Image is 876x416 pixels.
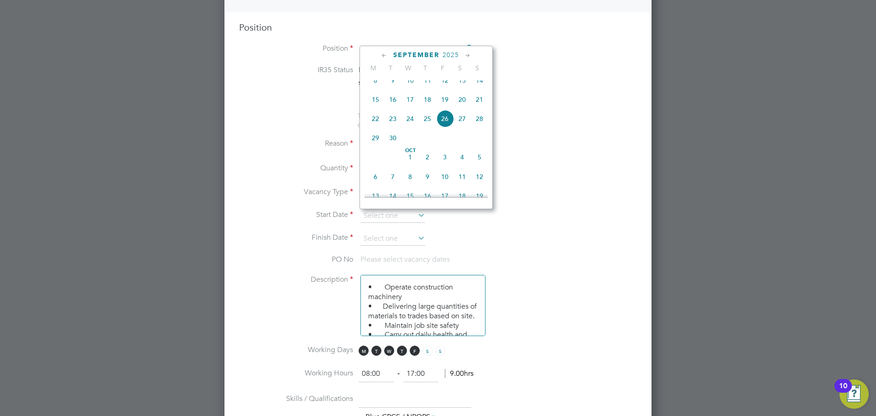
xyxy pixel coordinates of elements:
[454,168,471,185] span: 11
[443,51,459,59] span: 2025
[436,72,454,89] span: 12
[358,112,481,128] span: The status determination for this position can be updated after creating the vacancy
[417,64,434,72] span: T
[471,72,488,89] span: 14
[384,110,401,127] span: 23
[436,168,454,185] span: 10
[451,64,469,72] span: S
[401,148,419,166] span: 1
[367,168,384,185] span: 6
[401,91,419,108] span: 17
[454,72,471,89] span: 13
[419,148,436,166] span: 2
[384,168,401,185] span: 7
[239,163,353,173] label: Quantity
[239,21,637,33] h3: Position
[469,64,486,72] span: S
[471,110,488,127] span: 28
[371,346,381,356] span: T
[384,346,394,356] span: W
[360,209,425,223] input: Select one
[367,187,384,205] span: 13
[436,91,454,108] span: 19
[399,64,417,72] span: W
[384,91,401,108] span: 16
[454,110,471,127] span: 27
[384,72,401,89] span: 9
[401,72,419,89] span: 10
[365,64,382,72] span: M
[359,65,395,74] span: Inside IR35
[367,91,384,108] span: 15
[359,366,394,382] input: 08:00
[839,379,869,409] button: Open Resource Center, 10 new notifications
[436,187,454,205] span: 17
[359,80,442,86] strong: Status Determination Statement
[239,345,353,355] label: Working Days
[401,148,419,153] span: Oct
[454,91,471,108] span: 20
[384,187,401,205] span: 14
[359,346,369,356] span: M
[367,110,384,127] span: 22
[419,72,436,89] span: 11
[239,139,353,148] label: Reason
[454,187,471,205] span: 18
[410,346,420,356] span: F
[382,64,399,72] span: T
[360,232,425,246] input: Select one
[239,369,353,378] label: Working Hours
[436,148,454,166] span: 3
[419,187,436,205] span: 16
[471,91,488,108] span: 21
[419,168,436,185] span: 9
[401,110,419,127] span: 24
[396,369,401,378] span: ‐
[839,386,847,398] div: 10
[239,65,353,75] label: IR35 Status
[401,187,419,205] span: 15
[239,275,353,284] label: Description
[367,72,384,89] span: 8
[471,168,488,185] span: 12
[393,51,439,59] span: September
[422,346,433,356] span: S
[397,346,407,356] span: T
[239,187,353,197] label: Vacancy Type
[360,42,473,56] input: Search for...
[239,255,353,264] label: PO No
[367,129,384,147] span: 29
[384,129,401,147] span: 30
[403,366,438,382] input: 17:00
[435,346,445,356] span: S
[454,148,471,166] span: 4
[445,369,474,378] span: 9.00hrs
[239,394,353,404] label: Skills / Qualifications
[360,255,450,264] span: Please select vacancy dates
[471,187,488,205] span: 19
[471,148,488,166] span: 5
[239,233,353,242] label: Finish Date
[401,168,419,185] span: 8
[239,210,353,220] label: Start Date
[434,64,451,72] span: F
[436,110,454,127] span: 26
[239,44,353,53] label: Position
[419,91,436,108] span: 18
[419,110,436,127] span: 25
